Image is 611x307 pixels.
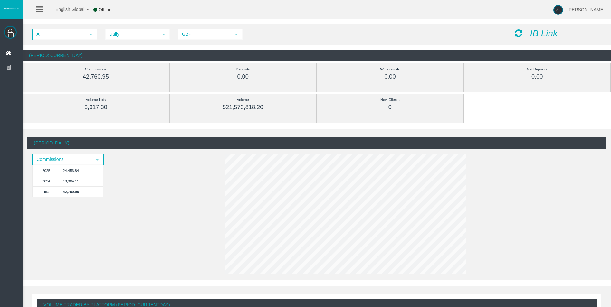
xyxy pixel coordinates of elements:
[161,32,166,37] span: select
[530,28,558,38] i: IB Link
[33,154,91,164] span: Commissions
[553,5,563,15] img: user-image
[88,32,93,37] span: select
[478,66,596,73] div: Net Deposits
[478,73,596,80] div: 0.00
[60,186,103,197] td: 42,760.95
[23,50,611,61] div: (Period: CurrentDay)
[331,66,449,73] div: Withdrawals
[184,66,302,73] div: Deposits
[3,7,19,10] img: logo.svg
[515,29,522,38] i: Reload Dashboard
[234,32,239,37] span: select
[331,96,449,104] div: New Clients
[33,176,60,186] td: 2024
[184,96,302,104] div: Volume
[33,165,60,176] td: 2025
[106,29,158,39] span: Daily
[37,104,155,111] div: 3,917.30
[331,104,449,111] div: 0
[331,73,449,80] div: 0.00
[60,176,103,186] td: 18,304.11
[99,7,111,12] span: Offline
[33,29,85,39] span: All
[33,186,60,197] td: Total
[184,73,302,80] div: 0.00
[37,73,155,80] div: 42,760.95
[60,165,103,176] td: 24,456.84
[184,104,302,111] div: 521,573,818.20
[27,137,606,149] div: (Period: Daily)
[568,7,605,12] span: [PERSON_NAME]
[47,7,84,12] span: English Global
[37,96,155,104] div: Volume Lots
[37,66,155,73] div: Commissions
[95,157,100,162] span: select
[178,29,231,39] span: GBP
